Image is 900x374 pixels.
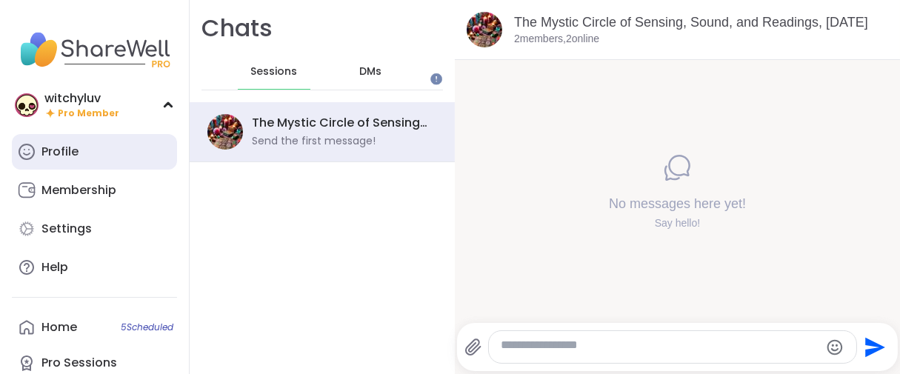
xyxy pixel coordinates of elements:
div: The Mystic Circle of Sensing, Sound, and Readings, [DATE] [252,115,428,131]
div: Send the first message! [252,134,376,149]
img: ShareWell Nav Logo [12,24,177,76]
div: Help [41,259,68,276]
span: Sessions [250,64,297,79]
h1: Chats [201,12,273,45]
a: Home5Scheduled [12,310,177,345]
div: Pro Sessions [41,355,117,371]
p: 2 members, 2 online [514,32,599,47]
a: Profile [12,134,177,170]
span: 5 Scheduled [121,321,173,333]
img: The Mystic Circle of Sensing, Sound, and Readings, Sep 04 [467,12,502,47]
div: witchyluv [44,90,119,107]
h4: No messages here yet! [609,194,746,213]
img: witchyluv [15,93,39,117]
a: Membership [12,173,177,208]
div: Settings [41,221,92,237]
a: Help [12,250,177,285]
div: Say hello! [609,216,746,230]
span: DMs [359,64,381,79]
a: Settings [12,211,177,247]
span: Pro Member [58,107,119,120]
iframe: Spotlight [430,73,442,85]
a: The Mystic Circle of Sensing, Sound, and Readings, [DATE] [514,15,868,30]
button: Emoji picker [826,338,844,356]
button: Send [857,330,890,364]
div: Home [41,319,77,335]
div: Profile [41,144,79,160]
textarea: Type your message [501,338,820,357]
div: Membership [41,182,116,198]
img: The Mystic Circle of Sensing, Sound, and Readings, Sep 04 [207,114,243,150]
